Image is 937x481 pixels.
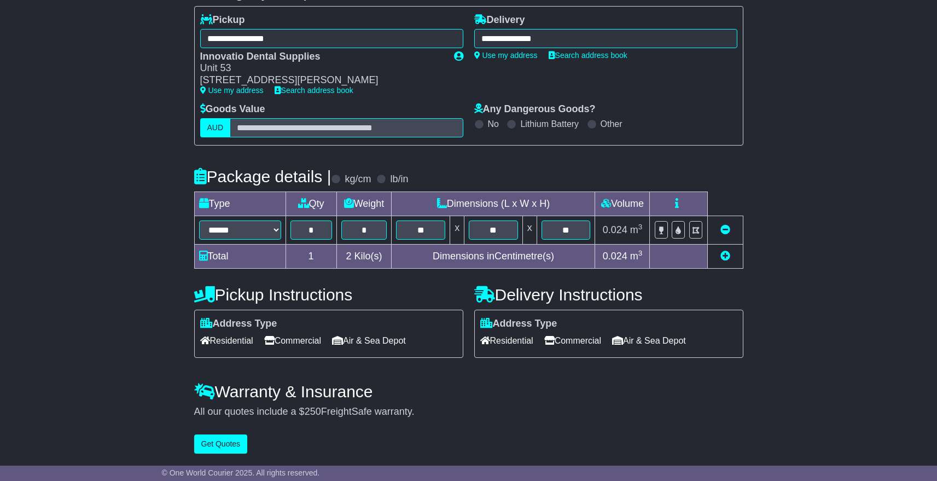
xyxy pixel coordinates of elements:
[522,216,537,244] td: x
[200,103,265,115] label: Goods Value
[480,332,533,349] span: Residential
[200,118,231,137] label: AUD
[638,223,643,231] sup: 3
[200,14,245,26] label: Pickup
[194,383,743,401] h4: Warranty & Insurance
[200,74,443,86] div: [STREET_ADDRESS][PERSON_NAME]
[346,251,351,262] span: 2
[194,286,463,304] h4: Pickup Instructions
[194,192,286,216] td: Type
[194,167,331,186] h4: Package details |
[200,86,264,95] a: Use my address
[390,173,408,186] label: lb/in
[474,14,525,26] label: Delivery
[392,244,595,268] td: Dimensions in Centimetre(s)
[194,244,286,268] td: Total
[488,119,499,129] label: No
[392,192,595,216] td: Dimensions (L x W x H)
[450,216,464,244] td: x
[630,251,643,262] span: m
[336,192,392,216] td: Weight
[162,468,320,477] span: © One World Courier 2025. All rights reserved.
[595,192,650,216] td: Volume
[638,249,643,257] sup: 3
[345,173,371,186] label: kg/cm
[264,332,321,349] span: Commercial
[286,244,336,268] td: 1
[520,119,579,129] label: Lithium Battery
[200,332,253,349] span: Residential
[549,51,627,60] a: Search address book
[720,251,730,262] a: Add new item
[200,62,443,74] div: Unit 53
[480,318,557,330] label: Address Type
[612,332,686,349] span: Air & Sea Depot
[200,51,443,63] div: Innovatio Dental Supplies
[603,224,627,235] span: 0.024
[544,332,601,349] span: Commercial
[286,192,336,216] td: Qty
[603,251,627,262] span: 0.024
[305,406,321,417] span: 250
[200,318,277,330] label: Address Type
[474,103,596,115] label: Any Dangerous Goods?
[336,244,392,268] td: Kilo(s)
[601,119,622,129] label: Other
[194,406,743,418] div: All our quotes include a $ FreightSafe warranty.
[720,224,730,235] a: Remove this item
[332,332,406,349] span: Air & Sea Depot
[630,224,643,235] span: m
[275,86,353,95] a: Search address book
[194,434,248,454] button: Get Quotes
[474,286,743,304] h4: Delivery Instructions
[474,51,538,60] a: Use my address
